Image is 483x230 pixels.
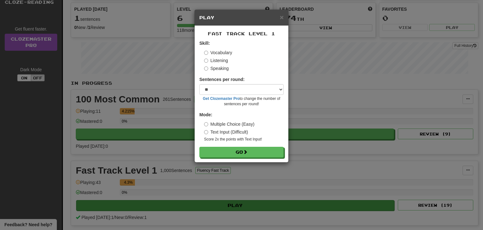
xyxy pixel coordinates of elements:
small: Score 2x the points with Text Input ! [204,137,284,142]
button: Close [280,14,284,20]
button: Go [199,147,284,158]
span: × [280,14,284,21]
strong: Mode: [199,112,212,117]
span: Fast Track Level 1 [208,31,275,36]
input: Speaking [204,66,208,71]
label: Sentences per round: [199,76,245,83]
strong: Skill: [199,41,210,46]
input: Multiple Choice (Easy) [204,122,208,126]
small: to change the number of sentences per round! [199,96,284,107]
a: Get Clozemaster Pro [203,96,240,101]
input: Text Input (Difficult) [204,130,208,134]
label: Listening [204,57,228,64]
input: Vocabulary [204,51,208,55]
input: Listening [204,59,208,63]
label: Text Input (Difficult) [204,129,248,135]
label: Multiple Choice (Easy) [204,121,254,127]
h5: Play [199,14,284,21]
label: Vocabulary [204,49,232,56]
label: Speaking [204,65,229,72]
